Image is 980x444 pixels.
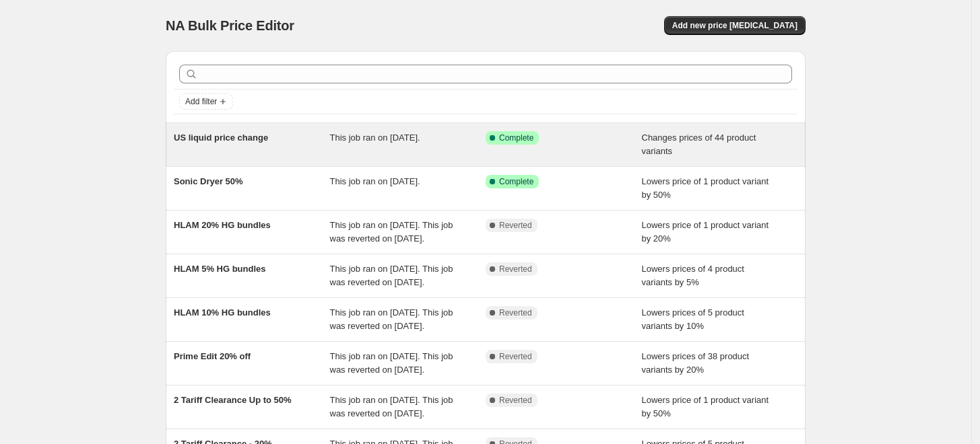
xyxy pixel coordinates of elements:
span: Reverted [499,264,532,274]
span: This job ran on [DATE]. This job was reverted on [DATE]. [330,264,453,287]
span: US liquid price change [174,133,268,143]
span: This job ran on [DATE]. This job was reverted on [DATE]. [330,351,453,375]
span: Lowers price of 1 product variant by 50% [642,395,769,418]
span: This job ran on [DATE]. This job was reverted on [DATE]. [330,395,453,418]
span: This job ran on [DATE]. This job was reverted on [DATE]. [330,220,453,244]
button: Add new price [MEDICAL_DATA] [664,16,806,35]
button: Add filter [179,94,233,110]
span: HLAM 20% HG bundles [174,220,271,230]
span: Lowers prices of 38 product variants by 20% [642,351,750,375]
span: HLAM 5% HG bundles [174,264,266,274]
span: Reverted [499,351,532,362]
span: Lowers prices of 5 product variants by 10% [642,307,744,331]
span: Add filter [185,96,217,107]
span: Complete [499,176,533,187]
span: Reverted [499,395,532,406]
span: This job ran on [DATE]. [330,176,420,186]
span: Sonic Dryer 50% [174,176,243,186]
span: Changes prices of 44 product variants [642,133,756,156]
span: Reverted [499,220,532,231]
span: Complete [499,133,533,143]
span: Reverted [499,307,532,318]
span: Lowers prices of 4 product variants by 5% [642,264,744,287]
span: Prime Edit 20% off [174,351,251,361]
span: This job ran on [DATE]. This job was reverted on [DATE]. [330,307,453,331]
span: HLAM 10% HG bundles [174,307,271,318]
span: Add new price [MEDICAL_DATA] [672,20,797,31]
span: 2 Tariff Clearance Up to 50% [174,395,292,405]
span: Lowers price of 1 product variant by 20% [642,220,769,244]
span: NA Bulk Price Editor [166,18,294,33]
span: Lowers price of 1 product variant by 50% [642,176,769,200]
span: This job ran on [DATE]. [330,133,420,143]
